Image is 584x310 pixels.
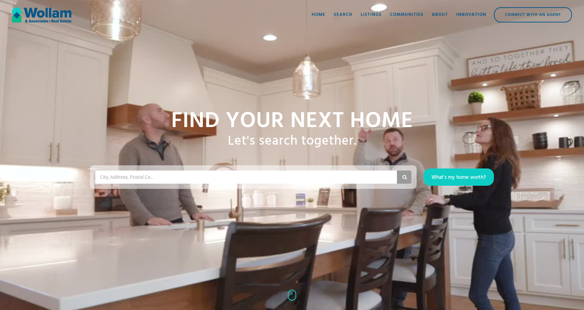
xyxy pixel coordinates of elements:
[12,4,71,25] a: home
[99,172,156,182] input: City, Address, Postal Code, MLS ID
[456,11,486,18] div: Innovation
[171,109,413,134] h1: Find your NExt home
[330,4,357,25] a: Search
[308,4,330,25] a: Home
[424,168,494,186] a: What's my home worth?
[390,11,424,18] div: Communities
[386,4,428,25] a: Communities
[452,4,490,25] a: Innovation
[312,11,325,18] div: Home
[494,7,572,22] a: Connect with an Agent
[361,11,382,18] div: Listings
[432,11,448,18] div: About
[334,11,352,18] div: Search
[495,8,571,22] div: Connect with an Agent
[428,4,452,25] a: About
[397,171,411,184] button: Search
[357,4,386,25] a: Listings
[228,134,357,149] h1: Let's search together.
